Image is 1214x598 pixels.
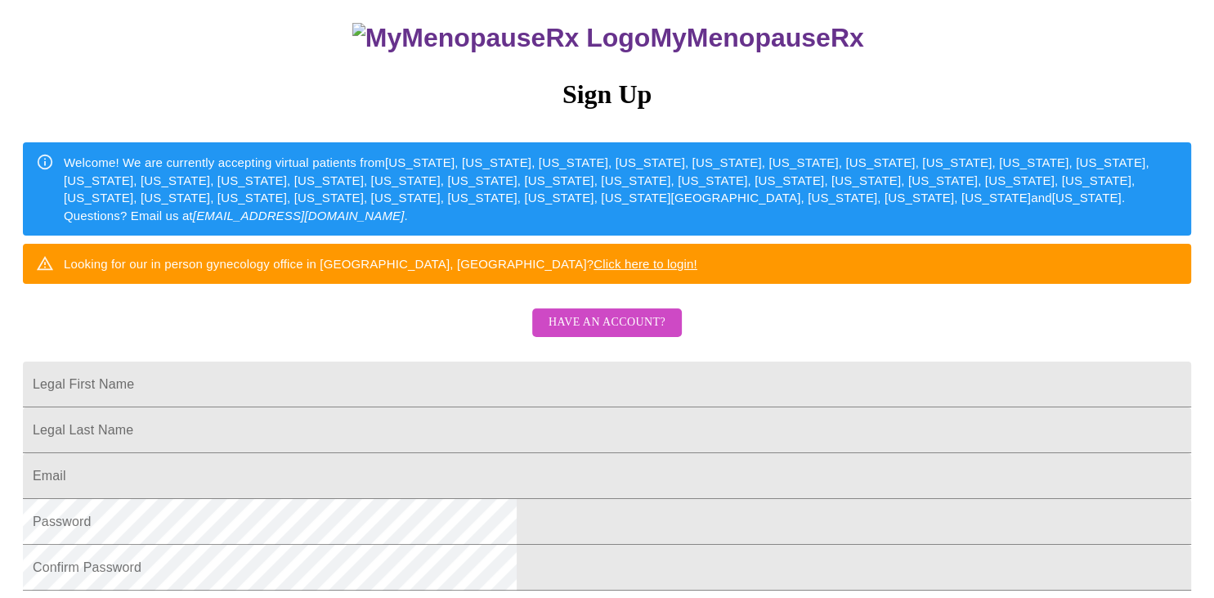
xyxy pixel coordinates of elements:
em: [EMAIL_ADDRESS][DOMAIN_NAME] [193,209,405,223]
div: Welcome! We are currently accepting virtual patients from [US_STATE], [US_STATE], [US_STATE], [US... [64,147,1178,231]
h3: Sign Up [23,79,1191,110]
img: MyMenopauseRx Logo [352,23,650,53]
a: Have an account? [528,326,686,340]
div: Looking for our in person gynecology office in [GEOGRAPHIC_DATA], [GEOGRAPHIC_DATA]? [64,249,697,279]
a: Click here to login! [594,257,697,271]
button: Have an account? [532,308,682,337]
h3: MyMenopauseRx [25,23,1192,53]
span: Have an account? [549,312,665,333]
